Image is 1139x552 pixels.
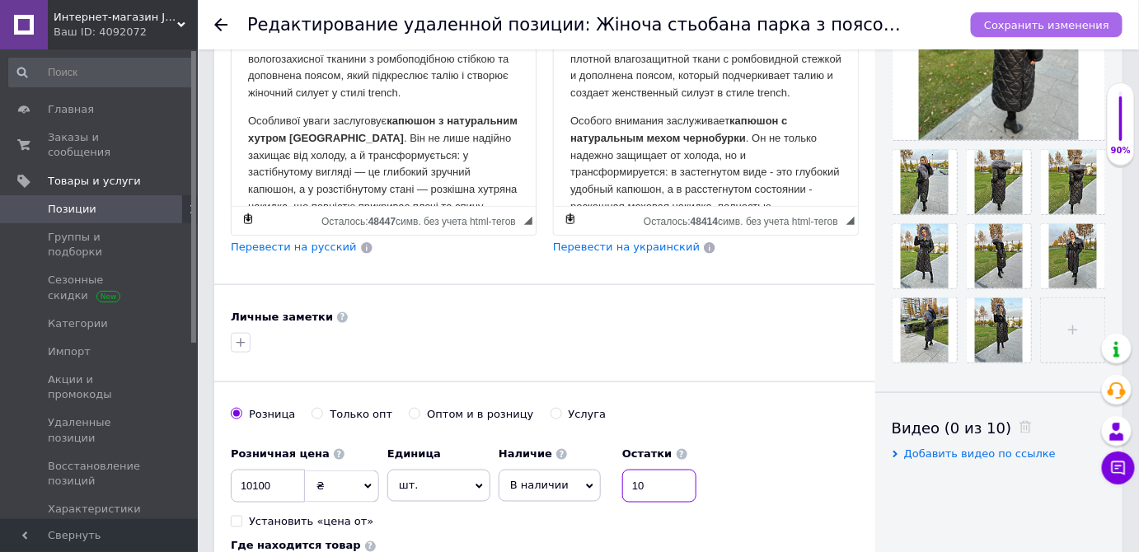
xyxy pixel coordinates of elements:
[1102,451,1135,484] button: Чат с покупателем
[54,25,198,40] div: Ваш ID: 4092072
[48,130,152,160] span: Заказы и сообщения
[54,10,177,25] span: Интернет-магазин JokerShop
[214,18,227,31] div: Вернуться назад
[8,58,195,87] input: Поиск
[387,470,490,501] span: шт.
[16,113,288,250] p: Особого внимания заслуживает . Он не только надежно защищает от холода, но и трансформируется: в ...
[231,540,361,552] b: Где находится товар
[330,407,392,422] div: Только опт
[644,212,846,227] div: Подсчет символов
[984,19,1109,31] i: Сохранить изменения
[48,230,152,260] span: Группы и подборки
[231,311,333,323] b: Личные заметки
[48,502,141,517] span: Характеристики
[231,470,305,503] input: 0
[524,217,532,225] span: Перетащите для изменения размера
[553,241,700,253] span: Перевести на украинский
[316,479,325,492] span: ₴
[16,113,288,233] p: Особливої уваги заслуговує . Він не лише надійно захищає від холоду, а й трансформується: у засті...
[499,447,552,460] b: Наличие
[48,344,91,359] span: Импорт
[569,407,607,422] div: Услуга
[622,470,696,503] input: -
[622,447,673,460] b: Остатки
[231,241,357,253] span: Перевести на русский
[561,210,579,228] a: Сделать резервную копию сейчас
[971,12,1123,37] button: Сохранить изменения
[321,212,524,227] div: Подсчет символов
[16,115,286,144] strong: капюшон з натуральним хутром [GEOGRAPHIC_DATA]
[16,16,288,102] p: Стеганая парка сочетает элегантный силуэт и премиальные материалы. Модель выполнена из плотной вл...
[1107,82,1135,166] div: 90% Качество заполнения
[249,515,373,530] div: Установить «цена от»
[48,316,108,331] span: Категории
[48,459,152,489] span: Восстановление позиций
[16,16,288,102] p: Стьобана парка поєднує елегантний силует і преміальні матеріали. Модель виконана з щільної волого...
[249,407,295,422] div: Розница
[1108,145,1134,157] div: 90%
[427,407,533,422] div: Оптом и в розницу
[48,415,152,445] span: Удаленные позиции
[48,273,152,302] span: Сезонные скидки
[16,115,233,144] strong: капюшон с натуральным мехом чернобурки
[691,216,718,227] span: 48414
[48,102,94,117] span: Главная
[231,447,330,460] b: Розничная цена
[48,202,96,217] span: Позиции
[892,419,1011,437] span: Видео (0 из 10)
[48,174,141,189] span: Товары и услуги
[239,210,257,228] a: Сделать резервную копию сейчас
[48,372,152,402] span: Акции и промокоды
[846,217,855,225] span: Перетащите для изменения размера
[510,479,569,491] span: В наличии
[368,216,396,227] span: 48447
[387,447,441,460] b: Единица
[904,447,1056,460] span: Добавить видео по ссылке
